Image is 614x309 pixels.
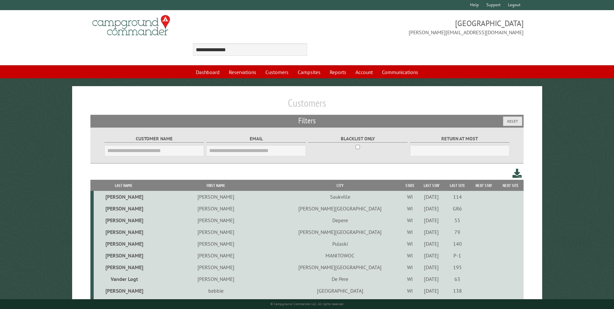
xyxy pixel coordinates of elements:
td: [PERSON_NAME] [94,203,153,214]
td: 82 [445,297,470,308]
th: Next Stay [470,180,497,191]
td: 55 [445,214,470,226]
td: GR6 [445,203,470,214]
td: WI [401,203,418,214]
div: [DATE] [419,193,444,200]
td: Depere [278,214,401,226]
td: Vander Logt [94,273,153,285]
label: Email [206,135,306,143]
td: 195 [445,261,470,273]
span: [GEOGRAPHIC_DATA] [PERSON_NAME][EMAIL_ADDRESS][DOMAIN_NAME] [307,18,524,36]
td: WI [401,261,418,273]
div: [DATE] [419,205,444,212]
td: Saukville [278,191,401,203]
td: [PERSON_NAME] [94,285,153,297]
a: Account [352,66,377,78]
td: [PERSON_NAME] [94,191,153,203]
td: 114 [445,191,470,203]
td: [GEOGRAPHIC_DATA] [278,285,401,297]
td: [PERSON_NAME][GEOGRAPHIC_DATA] [278,226,401,238]
td: [PERSON_NAME] [153,297,278,308]
td: MANITOWOC [278,250,401,261]
div: [DATE] [419,287,444,294]
td: [PERSON_NAME] [153,226,278,238]
td: WI [401,238,418,250]
td: WI [401,214,418,226]
td: [PERSON_NAME][GEOGRAPHIC_DATA] [278,261,401,273]
td: WI [401,250,418,261]
th: First Name [153,180,278,191]
a: Download this customer list (.csv) [512,167,522,179]
td: De Pere [278,273,401,285]
td: P-1 [445,250,470,261]
small: © Campground Commander LLC. All rights reserved. [270,302,344,306]
td: [PERSON_NAME] [153,203,278,214]
td: 138 [445,285,470,297]
td: WI [401,297,418,308]
td: [PERSON_NAME] [153,250,278,261]
th: Last Site [445,180,470,191]
td: [PERSON_NAME] [153,191,278,203]
td: Pulaski [278,238,401,250]
div: [DATE] [419,229,444,235]
td: 79 [445,226,470,238]
a: Reservations [225,66,260,78]
td: [PERSON_NAME] [153,261,278,273]
td: WI [401,273,418,285]
img: Campground Commander [90,13,172,38]
th: Last Stay [418,180,445,191]
h1: Customers [90,97,524,115]
td: [PERSON_NAME] [94,238,153,250]
a: Campsites [294,66,324,78]
a: Dashboard [192,66,224,78]
a: Communications [378,66,422,78]
label: Blacklist only [308,135,408,143]
td: 140 [445,238,470,250]
td: [PERSON_NAME] [153,214,278,226]
td: bebbie [153,285,278,297]
td: WI [401,226,418,238]
div: [DATE] [419,240,444,247]
td: 63 [445,273,470,285]
td: [PERSON_NAME] [153,238,278,250]
label: Return at most [410,135,510,143]
div: [DATE] [419,217,444,224]
td: [PERSON_NAME] [94,297,153,308]
td: [PERSON_NAME] [94,250,153,261]
td: [PERSON_NAME][GEOGRAPHIC_DATA] [278,297,401,308]
th: Next Site [497,180,524,191]
div: [DATE] [419,252,444,259]
td: WI [401,191,418,203]
a: Reports [326,66,350,78]
div: [DATE] [419,264,444,270]
th: State [401,180,418,191]
h2: Filters [90,115,524,127]
div: [DATE] [419,276,444,282]
td: WI [401,285,418,297]
label: Customer Name [104,135,204,143]
th: Last Name [94,180,153,191]
td: [PERSON_NAME] [94,261,153,273]
th: City [278,180,401,191]
td: [PERSON_NAME] [153,273,278,285]
a: Customers [261,66,292,78]
button: Reset [503,116,522,126]
td: [PERSON_NAME] [94,214,153,226]
td: [PERSON_NAME][GEOGRAPHIC_DATA] [278,203,401,214]
td: [PERSON_NAME] [94,226,153,238]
